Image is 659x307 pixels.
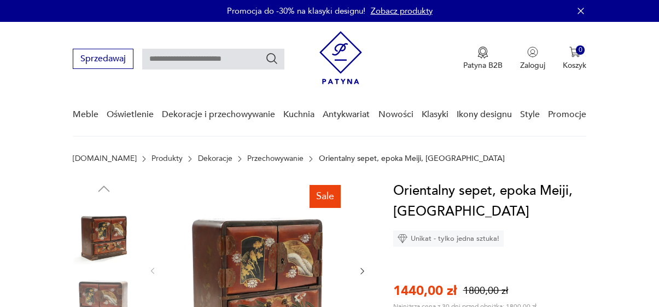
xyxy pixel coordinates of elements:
[323,94,370,136] a: Antykwariat
[265,52,278,65] button: Szukaj
[548,94,586,136] a: Promocje
[393,230,504,247] div: Unikat - tylko jedna sztuka!
[398,234,407,244] img: Ikona diamentu
[162,94,275,136] a: Dekoracje i przechowywanie
[73,202,135,265] img: Zdjęcie produktu Orientalny sepet, epoka Meiji, Japonia
[227,5,365,16] p: Promocja do -30% na klasyki designu!
[393,282,457,300] p: 1440,00 zł
[520,47,545,71] button: Zaloguj
[463,60,503,71] p: Patyna B2B
[527,47,538,57] img: Ikonka użytkownika
[319,31,362,84] img: Patyna - sklep z meblami i dekoracjami vintage
[563,60,586,71] p: Koszyk
[73,56,133,63] a: Sprzedawaj
[457,94,512,136] a: Ikony designu
[73,49,133,69] button: Sprzedawaj
[463,284,508,298] p: 1800,00 zł
[393,181,599,222] h1: Orientalny sepet, epoka Meiji, [GEOGRAPHIC_DATA]
[422,94,448,136] a: Klasyki
[378,94,413,136] a: Nowości
[576,45,585,55] div: 0
[520,94,540,136] a: Style
[151,154,183,163] a: Produkty
[247,154,304,163] a: Przechowywanie
[73,94,98,136] a: Meble
[371,5,433,16] a: Zobacz produkty
[477,47,488,59] img: Ikona medalu
[73,154,137,163] a: [DOMAIN_NAME]
[463,47,503,71] button: Patyna B2B
[107,94,154,136] a: Oświetlenie
[283,94,314,136] a: Kuchnia
[569,47,580,57] img: Ikona koszyka
[310,185,341,208] div: Sale
[520,60,545,71] p: Zaloguj
[319,154,505,163] p: Orientalny sepet, epoka Meiji, [GEOGRAPHIC_DATA]
[563,47,586,71] button: 0Koszyk
[198,154,232,163] a: Dekoracje
[463,47,503,71] a: Ikona medaluPatyna B2B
